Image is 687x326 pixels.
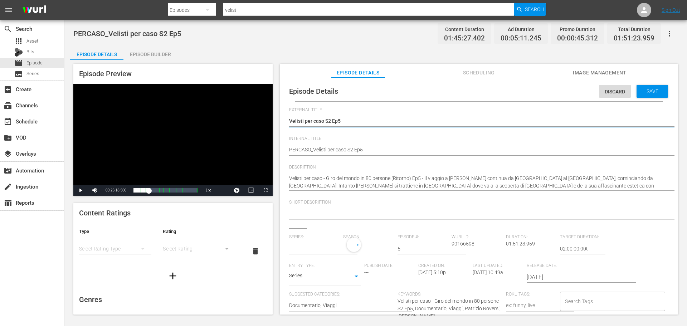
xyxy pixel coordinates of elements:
[506,234,557,240] span: Duration:
[289,302,394,310] textarea: Documentario, Viaggi
[289,200,665,205] span: Short Description
[4,166,12,175] span: Automation
[289,263,361,269] span: Entry Type:
[106,188,126,192] span: 00:26:18.500
[14,48,23,57] div: Bits
[4,25,12,33] span: Search
[289,234,340,240] span: Series:
[501,34,541,43] span: 00:05:11.245
[614,34,654,43] span: 01:51:23.959
[4,133,12,142] span: VOD
[4,199,12,207] span: Reports
[473,269,503,275] span: [DATE] 10:49a
[525,3,544,16] span: Search
[201,185,215,196] button: Playback Rate
[557,34,598,43] span: 00:00:45.312
[14,37,23,45] span: Asset
[70,46,123,63] div: Episode Details
[123,46,177,63] div: Episode Builder
[398,292,502,297] span: Keywords:
[452,234,502,240] span: Wurl ID:
[79,69,132,78] span: Episode Preview
[364,263,415,269] span: Publish Date:
[641,88,664,94] span: Save
[398,298,501,319] span: Velisti per caso - Giro del mondo in 80 persone S2 Ep5, Documentario, Viaggi, Patrizio Roversi, [...
[560,234,611,240] span: Target Duration:
[418,269,446,275] span: [DATE] 5:10p
[637,85,668,98] button: Save
[289,165,665,170] span: Description
[473,263,523,269] span: Last Updated:
[26,70,39,77] span: Series
[79,209,131,217] span: Content Ratings
[343,234,394,240] span: Season:
[514,3,546,16] button: Search
[79,295,102,304] span: Genres
[123,46,177,60] button: Episode Builder
[501,24,541,34] div: Ad Duration
[251,247,260,256] span: delete
[4,101,12,110] span: Channels
[73,223,157,240] th: Type
[289,146,665,155] textarea: PERCASO_Velisti per caso S2 Ep5
[289,136,665,142] span: Internal Title
[247,243,264,260] button: delete
[258,185,273,196] button: Fullscreen
[26,38,38,45] span: Asset
[73,185,88,196] button: Play
[4,6,13,14] span: menu
[506,292,557,297] span: Roku Tags:
[230,185,244,196] button: Jump To Time
[331,68,385,77] span: Episode Details
[614,24,654,34] div: Total Duration
[73,84,273,196] div: Video Player
[73,29,181,38] span: PERCASO_Velisti per caso S2 Ep5
[557,24,598,34] div: Promo Duration
[4,117,12,126] span: Schedule
[573,68,627,77] span: Image Management
[289,117,665,126] textarea: Velisti per caso S2 Ep5
[662,7,680,13] a: Sign Out
[88,185,102,196] button: Mute
[289,272,361,282] div: Series
[506,241,535,247] span: 01:51:23.959
[14,70,23,78] span: Series
[418,263,469,269] span: Created On:
[133,188,197,193] div: Progress Bar
[157,223,241,240] th: Rating
[14,59,23,67] span: Episode
[364,269,369,275] span: ---
[70,46,123,60] button: Episode Details
[599,89,631,94] span: Discard
[452,241,474,247] span: 90166598
[4,85,12,94] span: Create
[289,292,394,297] span: Suggested Categories:
[444,34,485,43] span: 01:45:27.402
[289,87,338,96] span: Episode Details
[599,85,631,98] button: Discard
[4,183,12,191] span: Ingestion
[244,185,258,196] button: Picture-in-Picture
[289,175,665,190] textarea: Velisti per caso - Giro del mondo in 80 persone (Ritorno) Ep5 - Il viaggio a [PERSON_NAME] contin...
[73,223,273,262] table: simple table
[527,263,618,269] span: Release Date:
[4,150,12,158] span: Overlays
[452,68,506,77] span: Scheduling
[289,107,665,113] span: External Title
[398,234,448,240] span: Episode #:
[17,2,52,19] img: ans4CAIJ8jUAAAAAAAAAAAAAAAAAAAAAAAAgQb4GAAAAAAAAAAAAAAAAAAAAAAAAJMjXAAAAAAAAAAAAAAAAAAAAAAAAgAT5G...
[26,48,34,55] span: Bits
[26,59,43,67] span: Episode
[444,24,485,34] div: Content Duration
